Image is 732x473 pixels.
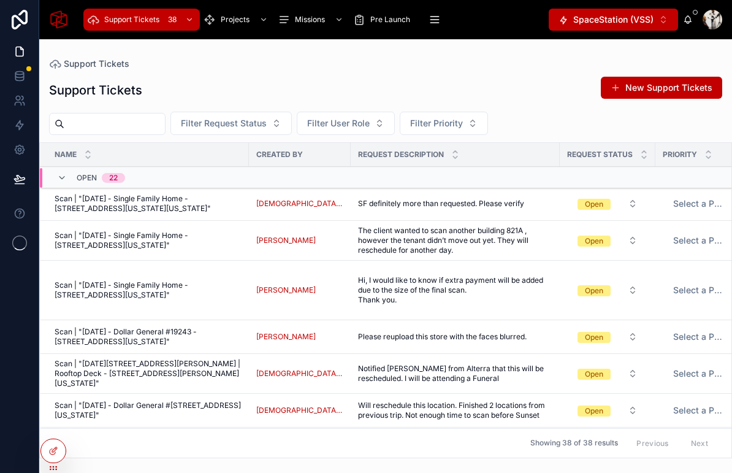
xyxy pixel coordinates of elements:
a: Hi, I would like to know if extra payment will be added due to the size of the final scan. Thank ... [358,275,552,305]
span: Pre Launch [370,15,410,25]
span: SF definitely more than requested. Please verify [358,199,524,209]
span: Priority [663,150,697,160]
span: Request Description [358,150,444,160]
div: scrollable content [78,6,549,33]
button: Select Button [549,9,678,31]
a: Scan | "[DATE][STREET_ADDRESS][PERSON_NAME] | Rooftop Deck - [STREET_ADDRESS][PERSON_NAME][US_STA... [55,359,242,388]
a: [PERSON_NAME] [256,332,343,342]
button: Select Button [400,112,488,135]
a: Scan | "[DATE] - Single Family Home - [STREET_ADDRESS][US_STATE]" [55,280,242,300]
a: Notified [PERSON_NAME] from Alterra that this will be rescheduled. I will be attending a Funeral [358,364,552,383]
span: Missions [295,15,325,25]
a: Scan | "[DATE] - Single Family Home - [STREET_ADDRESS][US_STATE]" [55,231,242,250]
span: SpaceStation (VSS) [573,13,654,26]
button: Select Button [568,363,647,385]
h1: Support Tickets [49,82,142,99]
a: [PERSON_NAME] [256,285,316,295]
span: Select a Priority [673,331,725,343]
div: Open [585,369,603,380]
span: Select a Priority [673,367,725,380]
a: [DEMOGRAPHIC_DATA][PERSON_NAME][DEMOGRAPHIC_DATA] [256,406,343,415]
a: The client wanted to scan another building 821A , however the tenant didn’t move out yet. They wi... [358,226,552,255]
span: Please reupload this store with the faces blurred. [358,332,527,342]
a: Select Button [567,325,648,348]
button: Select Button [568,193,647,215]
span: Projects [221,15,250,25]
a: [DEMOGRAPHIC_DATA][PERSON_NAME][DEMOGRAPHIC_DATA] [256,199,343,209]
span: Showing 38 of 38 results [530,439,618,448]
span: Open [77,173,97,183]
a: Scan | "[DATE] - Single Family Home - [STREET_ADDRESS][US_STATE][US_STATE]" [55,194,242,213]
span: Filter User Role [307,117,370,129]
span: Name [55,150,77,160]
a: [DEMOGRAPHIC_DATA][PERSON_NAME][DEMOGRAPHIC_DATA] [256,369,343,379]
a: Select Button [567,192,648,215]
a: Select Button [567,279,648,302]
span: Support Tickets [104,15,159,25]
a: [PERSON_NAME] [256,332,316,342]
a: Support Tickets38 [83,9,200,31]
a: Pre Launch [349,9,419,31]
div: Open [585,406,603,417]
button: Select Button [170,112,292,135]
a: Select Button [567,399,648,422]
span: Select a Priority [673,404,725,417]
button: Select Button [568,326,647,348]
div: Open [585,199,603,210]
span: Select a Priority [673,234,725,247]
a: Select Button [567,362,648,385]
div: Open [585,285,603,296]
button: Select Button [568,229,647,252]
a: Support Tickets [49,58,129,70]
div: Open [585,332,603,343]
a: Scan | "[DATE] - Dollar General #[STREET_ADDRESS][US_STATE]" [55,401,242,420]
div: Open [585,236,603,247]
a: Projects [200,9,274,31]
a: [PERSON_NAME] [256,285,343,295]
span: Created By [256,150,303,160]
img: App logo [49,10,69,29]
span: Support Tickets [64,58,129,70]
button: Select Button [297,112,395,135]
button: Select Button [568,399,647,421]
div: 38 [164,12,180,27]
span: Select a Priority [673,198,725,210]
a: SF definitely more than requested. Please verify [358,199,552,209]
button: New Support Tickets [601,77,722,99]
a: Please reupload this store with the faces blurred. [358,332,552,342]
a: Scan | "[DATE] - Dollar General #19243 - [STREET_ADDRESS][US_STATE]" [55,327,242,347]
a: [PERSON_NAME] [256,236,316,245]
button: Select Button [568,279,647,301]
a: [PERSON_NAME] [256,236,343,245]
div: 22 [109,173,118,183]
span: Filter Priority [410,117,463,129]
span: Request Status [567,150,633,160]
a: Will reschedule this location. Finished 2 locations from previous trip. Not enough time to scan b... [358,401,552,420]
a: Select Button [567,229,648,252]
span: Select a Priority [673,284,725,296]
span: Filter Request Status [181,117,267,129]
a: Missions [274,9,349,31]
